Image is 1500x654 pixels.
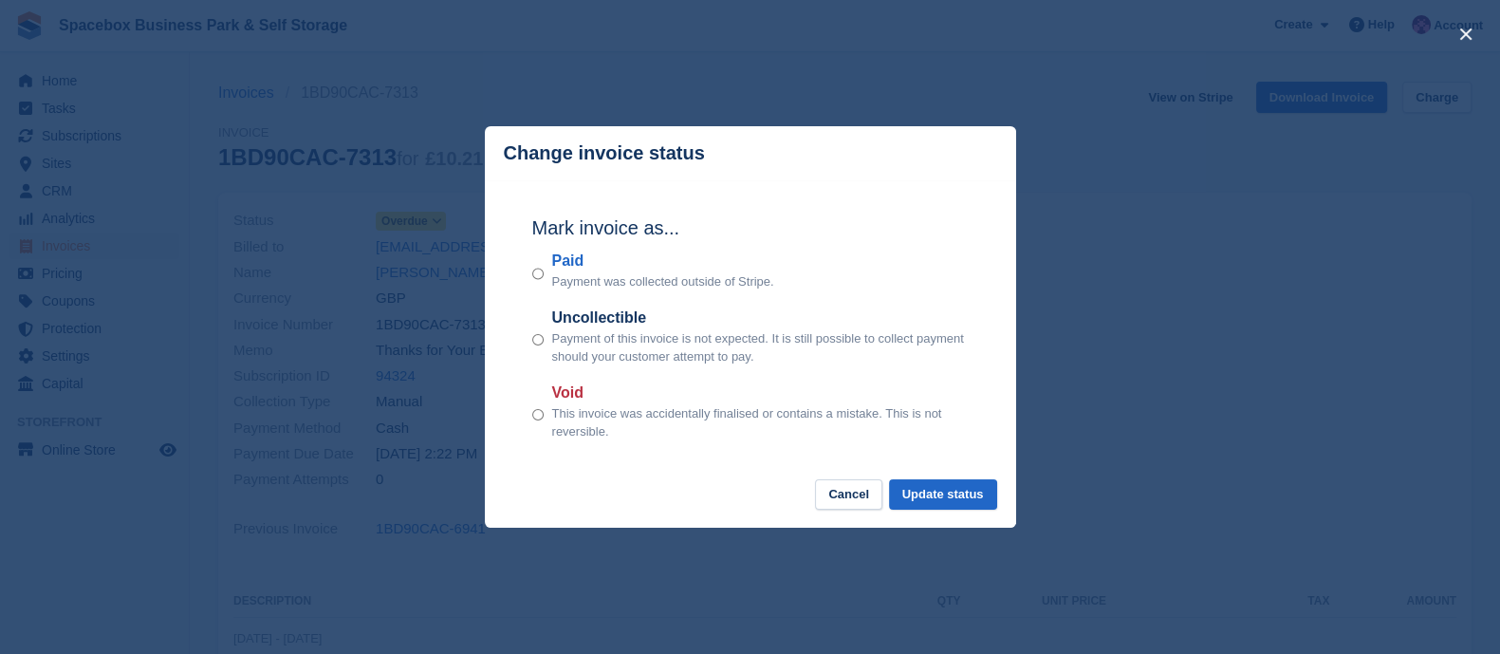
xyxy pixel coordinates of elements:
[1451,19,1481,49] button: close
[889,479,997,511] button: Update status
[551,329,968,366] p: Payment of this invoice is not expected. It is still possible to collect payment should your cust...
[551,272,773,291] p: Payment was collected outside of Stripe.
[504,142,705,164] p: Change invoice status
[551,250,773,272] label: Paid
[532,214,969,242] h2: Mark invoice as...
[551,404,968,441] p: This invoice was accidentally finalised or contains a mistake. This is not reversible.
[815,479,882,511] button: Cancel
[551,382,968,404] label: Void
[551,307,968,329] label: Uncollectible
